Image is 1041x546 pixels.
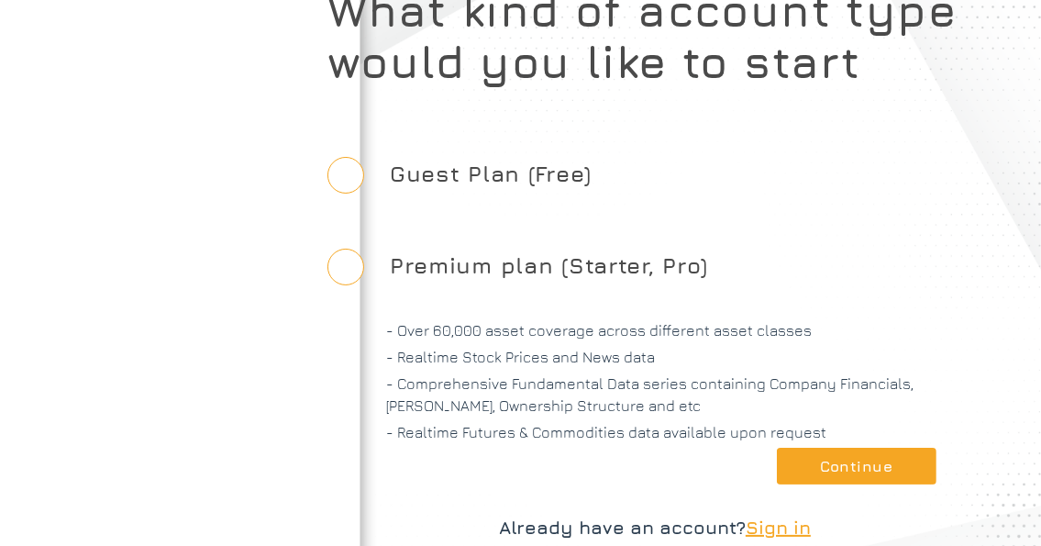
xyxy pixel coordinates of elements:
[386,373,982,417] p: - Comprehensive Fundamental Data series containing Company Financials, [PERSON_NAME], Ownership S...
[777,448,936,485] button: Continue
[949,454,1019,524] iframe: Drift Widget Chat Controller
[386,421,982,443] p: - Realtime Futures & Commodities data available upon request
[327,514,982,541] p: Already have an account?
[746,517,811,538] span: Sign in
[386,319,982,341] p: - Over 60,000 asset coverage across different asset classes
[375,131,606,216] label: Guest Plan (Free)
[386,346,982,368] p: - Realtime Stock Prices and News data
[375,223,723,307] label: Premium plan (Starter, Pro)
